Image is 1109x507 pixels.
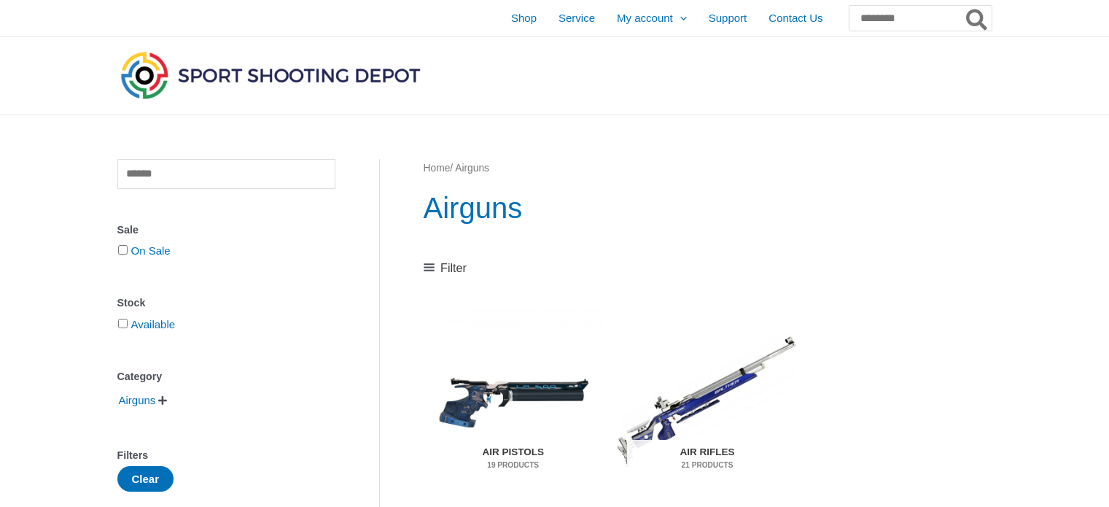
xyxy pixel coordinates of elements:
[117,388,157,413] span: Airguns
[440,258,467,279] span: Filter
[117,366,335,387] div: Category
[424,307,603,495] a: Visit product category Air Pistols
[117,445,335,466] div: Filters
[627,460,787,471] mark: 21 Products
[433,460,593,471] mark: 19 Products
[424,163,451,174] a: Home
[117,466,174,492] button: Clear
[627,440,787,478] h2: Air Rifles
[618,307,797,495] img: Air Rifles
[117,393,157,406] a: Airguns
[117,293,335,314] div: Stock
[158,395,167,406] span: 
[424,258,467,279] a: Filter
[424,307,603,495] img: Air Pistols
[424,187,992,228] h1: Airguns
[963,6,992,31] button: Search
[131,244,171,257] a: On Sale
[117,48,424,102] img: Sport Shooting Depot
[433,440,593,478] h2: Air Pistols
[117,220,335,241] div: Sale
[118,245,128,255] input: On Sale
[424,159,992,178] nav: Breadcrumb
[131,318,176,330] a: Available
[618,307,797,495] a: Visit product category Air Rifles
[118,319,128,328] input: Available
